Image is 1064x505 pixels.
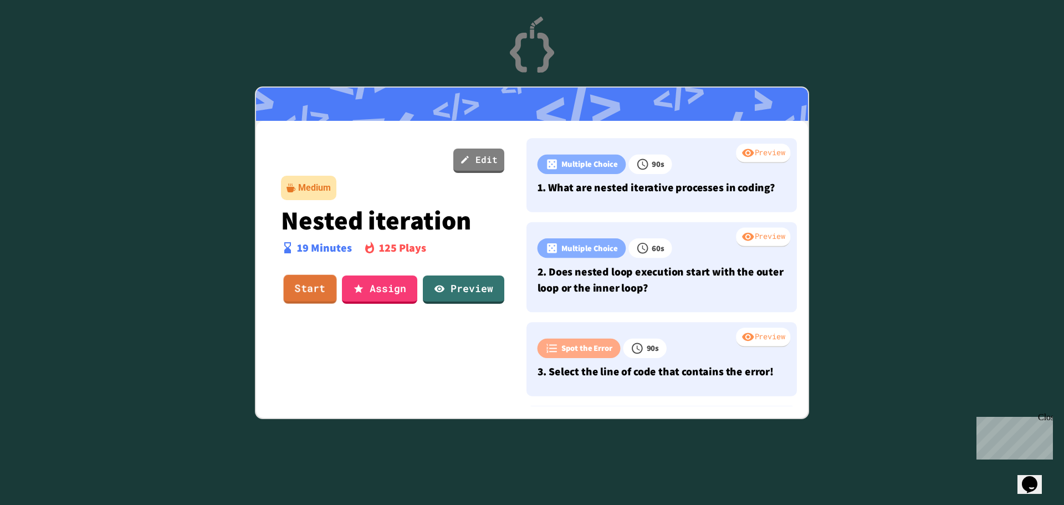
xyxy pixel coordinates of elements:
p: 90 s [647,342,659,354]
a: Assign [342,276,417,304]
p: Multiple Choice [561,242,618,254]
iframe: chat widget [972,412,1053,460]
p: 2. Does nested loop execution start with the outer loop or the inner loop? [538,263,786,296]
div: Chat with us now!Close [4,4,76,70]
p: Spot the Error [561,342,612,354]
div: Preview [736,328,790,348]
p: Nested iteration [281,206,505,234]
p: 3. Select the line of code that contains the error! [538,363,786,379]
p: Multiple Choice [561,158,618,170]
div: Medium [298,181,331,195]
a: Preview [423,276,504,304]
p: 19 Minutes [297,239,352,256]
p: 125 Plays [379,239,426,256]
p: 60 s [652,242,664,254]
a: Edit [453,149,504,173]
p: 90 s [652,158,664,170]
a: Start [284,275,337,304]
div: Preview [736,144,790,164]
iframe: chat widget [1017,461,1053,494]
div: Preview [736,227,790,247]
p: 1. What are nested iterative processes in coding? [538,179,786,195]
